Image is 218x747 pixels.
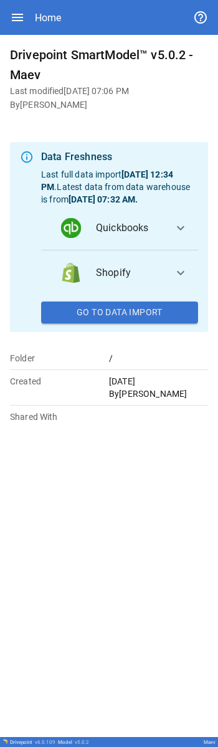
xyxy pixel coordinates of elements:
[41,250,198,295] button: data_logoShopify
[10,411,109,423] p: Shared With
[10,85,208,98] h6: Last modified [DATE] 07:06 PM
[69,194,138,204] b: [DATE] 07:32 AM .
[10,375,109,388] p: Created
[96,221,163,236] span: Quickbooks
[41,302,198,324] button: Go To Data Import
[61,263,81,283] img: data_logo
[10,352,109,364] p: Folder
[10,740,55,745] div: Drivepoint
[41,150,198,164] div: Data Freshness
[58,740,89,745] div: Model
[204,740,216,745] div: Maev
[2,739,7,744] img: Drivepoint
[75,740,89,745] span: v 5.0.2
[35,740,55,745] span: v 6.0.109
[35,12,61,24] div: Home
[10,45,208,85] h6: Drivepoint SmartModel™ v5.0.2 - Maev
[10,98,208,112] h6: By [PERSON_NAME]
[41,168,198,206] p: Last full data import . Latest data from data warehouse is from
[173,221,188,236] span: expand_more
[61,218,81,238] img: data_logo
[96,265,163,280] span: Shopify
[173,265,188,280] span: expand_more
[41,206,198,250] button: data_logoQuickbooks
[109,388,208,400] p: By [PERSON_NAME]
[109,352,208,364] p: /
[109,375,208,388] p: [DATE]
[41,169,173,192] b: [DATE] 12:34 PM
